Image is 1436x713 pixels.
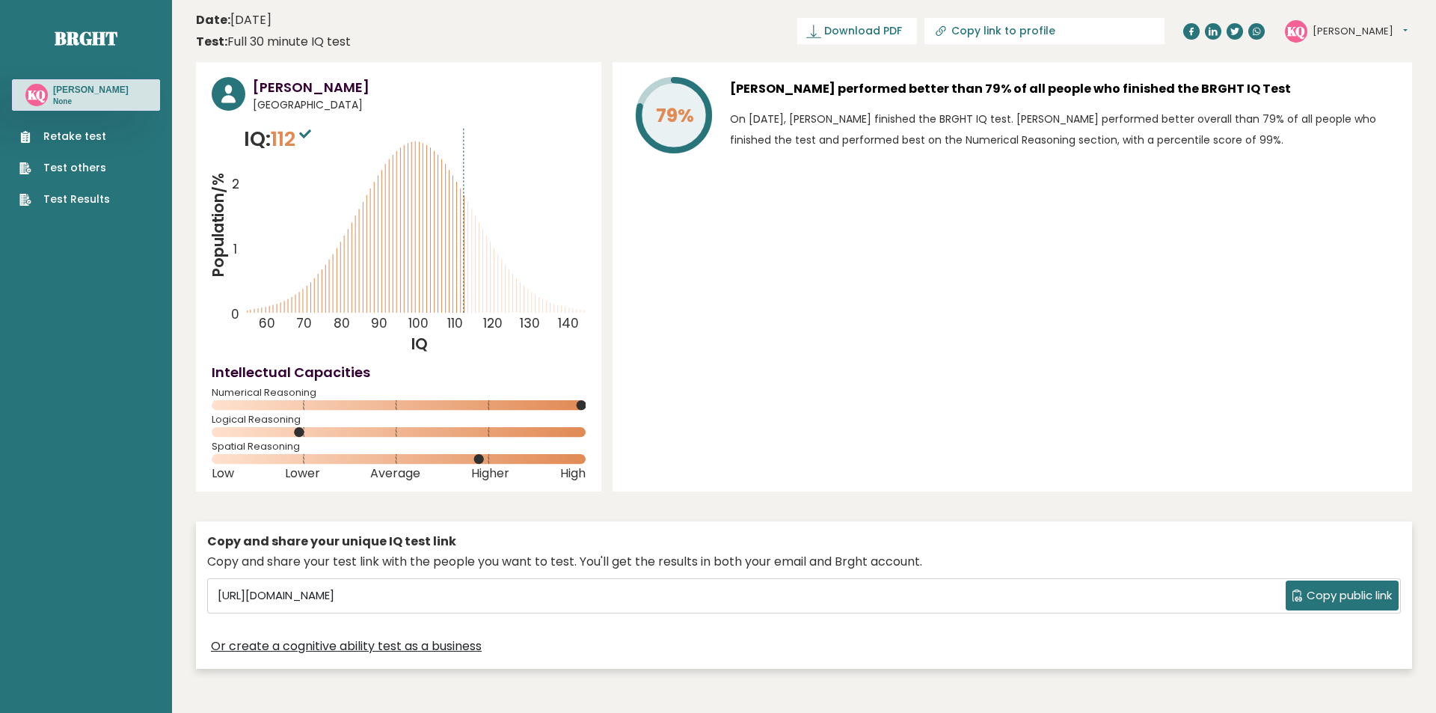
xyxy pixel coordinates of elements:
[253,97,586,113] span: [GEOGRAPHIC_DATA]
[797,18,917,44] a: Download PDF
[560,471,586,477] span: High
[411,333,428,355] tspan: IQ
[559,315,580,333] tspan: 140
[212,471,234,477] span: Low
[408,315,429,333] tspan: 100
[19,129,110,144] a: Retake test
[19,160,110,176] a: Test others
[271,125,315,153] span: 112
[212,390,586,396] span: Numerical Reasoning
[53,84,129,96] h3: [PERSON_NAME]
[285,471,320,477] span: Lower
[212,417,586,423] span: Logical Reasoning
[1287,22,1305,39] text: KQ
[19,192,110,207] a: Test Results
[471,471,509,477] span: Higher
[196,33,351,51] div: Full 30 minute IQ test
[371,315,387,333] tspan: 90
[207,533,1401,551] div: Copy and share your unique IQ test link
[656,102,694,129] tspan: 79%
[196,11,271,29] time: [DATE]
[53,97,129,107] p: None
[207,173,229,278] tspan: Population/%
[447,315,463,333] tspan: 110
[211,637,482,655] a: Or create a cognitive ability test as a business
[196,11,230,28] b: Date:
[55,26,117,50] a: Brght
[334,315,351,333] tspan: 80
[232,175,239,193] tspan: 2
[297,315,313,333] tspan: 70
[484,315,503,333] tspan: 120
[233,240,237,258] tspan: 1
[231,306,239,324] tspan: 0
[370,471,420,477] span: Average
[521,315,541,333] tspan: 130
[1286,581,1399,611] button: Copy public link
[207,553,1401,571] div: Copy and share your test link with the people you want to test. You'll get the results in both yo...
[28,86,46,103] text: KQ
[253,77,586,97] h3: [PERSON_NAME]
[259,315,275,333] tspan: 60
[730,108,1396,150] p: On [DATE], [PERSON_NAME] finished the BRGHT IQ test. [PERSON_NAME] performed better overall than ...
[196,33,227,50] b: Test:
[730,77,1396,101] h3: [PERSON_NAME] performed better than 79% of all people who finished the BRGHT IQ Test
[212,444,586,450] span: Spatial Reasoning
[1307,587,1392,605] span: Copy public link
[244,124,315,154] p: IQ:
[212,362,586,382] h4: Intellectual Capacities
[1313,24,1408,39] button: [PERSON_NAME]
[824,23,902,39] span: Download PDF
